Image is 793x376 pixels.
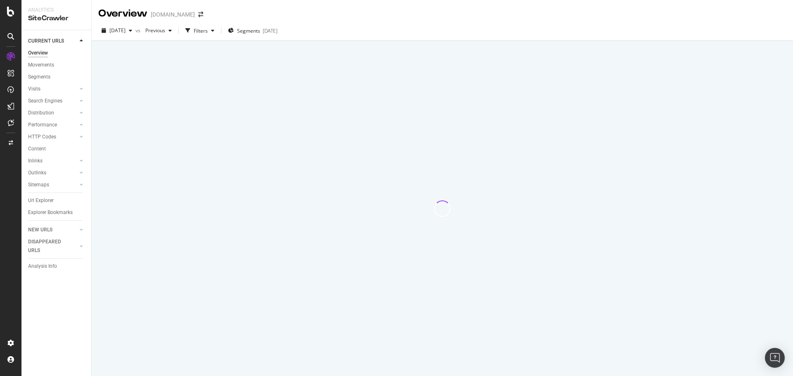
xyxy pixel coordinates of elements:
[142,27,165,34] span: Previous
[263,27,278,34] div: [DATE]
[28,37,77,45] a: CURRENT URLS
[28,181,77,189] a: Sitemaps
[28,157,77,165] a: Inlinks
[28,238,77,255] a: DISAPPEARED URLS
[28,97,62,105] div: Search Engines
[142,24,175,37] button: Previous
[28,121,57,129] div: Performance
[28,145,85,153] a: Content
[28,169,46,177] div: Outlinks
[98,24,135,37] button: [DATE]
[28,262,85,271] a: Analysis Info
[765,348,785,368] div: Open Intercom Messenger
[28,37,64,45] div: CURRENT URLS
[28,208,73,217] div: Explorer Bookmarks
[28,97,77,105] a: Search Engines
[28,226,77,234] a: NEW URLS
[98,7,147,21] div: Overview
[28,7,85,14] div: Analytics
[28,169,77,177] a: Outlinks
[28,262,57,271] div: Analysis Info
[28,181,49,189] div: Sitemaps
[28,85,77,93] a: Visits
[135,27,142,34] span: vs
[28,109,54,117] div: Distribution
[151,10,195,19] div: [DOMAIN_NAME]
[28,73,85,81] a: Segments
[182,24,218,37] button: Filters
[28,85,40,93] div: Visits
[28,121,77,129] a: Performance
[28,133,56,141] div: HTTP Codes
[28,49,85,57] a: Overview
[237,27,260,34] span: Segments
[28,208,85,217] a: Explorer Bookmarks
[194,27,208,34] div: Filters
[28,196,54,205] div: Url Explorer
[28,157,43,165] div: Inlinks
[225,24,281,37] button: Segments[DATE]
[28,61,54,69] div: Movements
[28,145,46,153] div: Content
[28,61,85,69] a: Movements
[28,196,85,205] a: Url Explorer
[28,14,85,23] div: SiteCrawler
[28,226,52,234] div: NEW URLS
[198,12,203,17] div: arrow-right-arrow-left
[28,133,77,141] a: HTTP Codes
[28,238,70,255] div: DISAPPEARED URLS
[28,73,50,81] div: Segments
[28,49,48,57] div: Overview
[28,109,77,117] a: Distribution
[109,27,126,34] span: 2025 Jun. 11th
